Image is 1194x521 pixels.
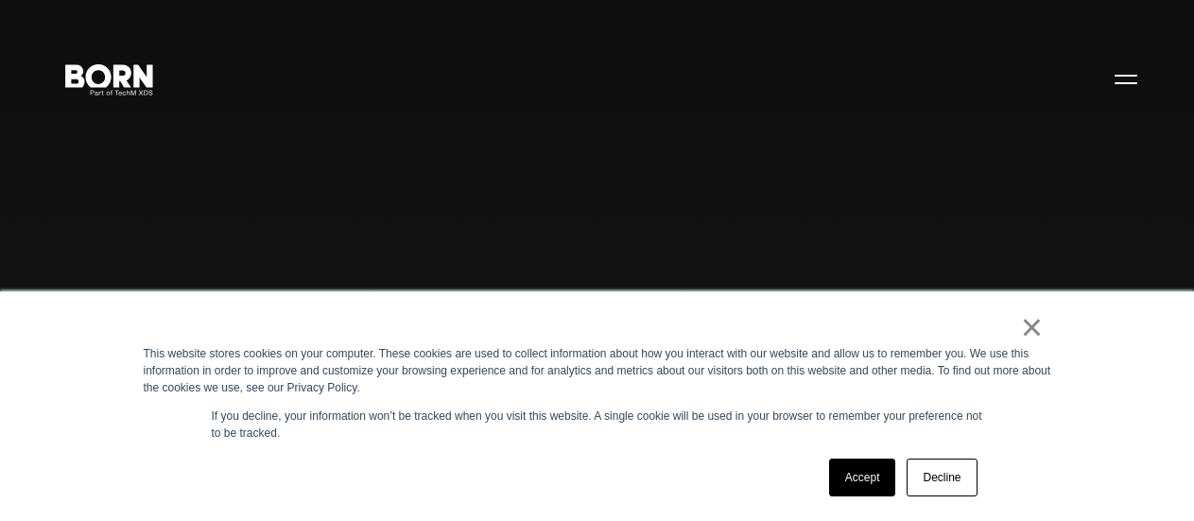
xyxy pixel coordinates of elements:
[1021,319,1044,336] a: ×
[1103,59,1149,98] button: Open
[829,459,896,496] a: Accept
[907,459,977,496] a: Decline
[144,345,1051,396] div: This website stores cookies on your computer. These cookies are used to collect information about...
[212,408,983,442] p: If you decline, your information won’t be tracked when you visit this website. A single cookie wi...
